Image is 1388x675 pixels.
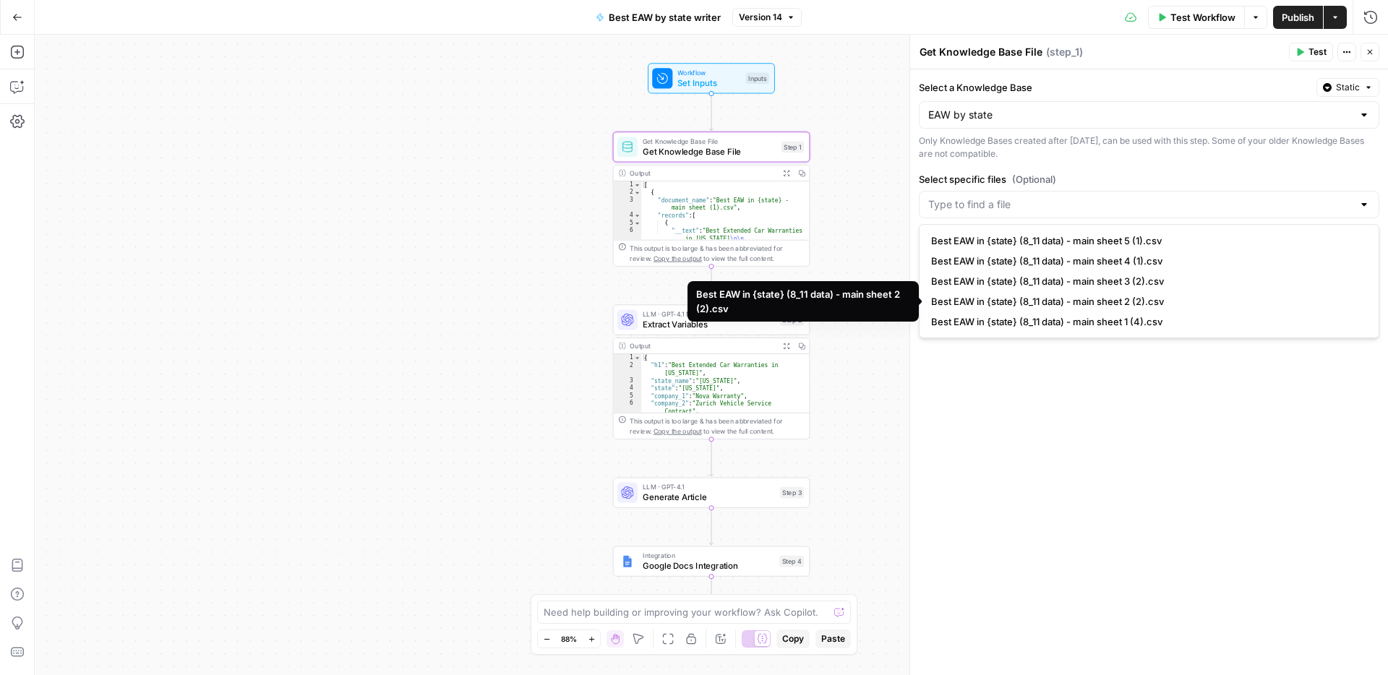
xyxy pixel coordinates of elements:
div: 5 [614,392,642,400]
div: This output is too large & has been abbreviated for review. to view the full content. [630,243,804,263]
span: Copy the output [654,254,702,262]
div: WorkflowSet InputsInputs [613,63,810,93]
span: Test Workflow [1170,10,1235,25]
span: Integration [643,551,774,561]
div: LLM · GPT-4.1 MiniExtract VariablesStep 2Output{ "h1":"Best Extended Car Warranties in [US_STATE]... [613,304,810,439]
span: Best EAW in {state} (8_11 data) - main sheet 1 (4).csv [931,314,1361,329]
span: (Optional) [1012,172,1056,186]
img: Instagram%20post%20-%201%201.png [621,555,634,568]
div: 1 [614,181,642,189]
span: Toggle code folding, rows 1 through 10 [634,181,641,189]
span: Publish [1282,10,1314,25]
div: Step 3 [780,487,804,499]
span: Paste [821,632,845,645]
button: Paste [815,629,851,648]
span: Test [1308,46,1327,59]
textarea: Get Knowledge Base File [920,45,1042,59]
span: ( step_1 ) [1046,45,1083,59]
span: Generate Article [643,491,775,504]
div: 5 [614,220,642,228]
input: Type to find a file [928,197,1353,212]
span: Toggle code folding, rows 5 through 7 [634,220,641,228]
span: 88% [561,633,577,645]
button: Test Workflow [1148,6,1244,29]
span: Best EAW by state writer [609,10,721,25]
span: Best EAW in {state} (8_11 data) - main sheet 5 (1).csv [931,233,1361,248]
g: Edge from step_2 to step_3 [709,439,713,476]
div: 3 [614,197,642,212]
div: Step 2 [780,314,804,326]
span: Extract Variables [643,318,775,331]
button: Publish [1273,6,1323,29]
div: Best EAW in {state} (8_11 data) - main sheet 2 (2).csv [696,287,910,316]
span: Copy [782,632,804,645]
span: Toggle code folding, rows 2 through 9 [634,189,641,197]
div: 2 [614,189,642,197]
span: Best EAW in {state} (8_11 data) - main sheet 2 (2).csv [931,294,1361,309]
button: Version 14 [732,8,802,27]
button: Best EAW by state writer [587,6,729,29]
div: IntegrationGoogle Docs IntegrationStep 4 [613,546,810,577]
g: Edge from start to step_1 [709,93,713,130]
span: Workflow [677,67,740,77]
div: Output [630,168,774,178]
div: 1 [614,354,642,362]
g: Edge from step_3 to step_4 [709,508,713,545]
div: 4 [614,212,642,220]
span: Version 14 [739,11,782,24]
span: Get Knowledge Base File [643,145,776,158]
div: This output is too large & has been abbreviated for review. to view the full content. [630,416,804,436]
div: Output [630,341,774,351]
label: Select specific files [919,172,1379,186]
div: Get Knowledge Base FileGet Knowledge Base FileStep 1Output[ { "document_name":"Best EAW in {state... [613,132,810,266]
div: LLM · GPT-4.1Generate ArticleStep 3 [613,478,810,508]
span: LLM · GPT-4.1 Mini [643,309,775,319]
button: Copy [776,629,810,648]
span: Static [1336,81,1360,94]
span: Toggle code folding, rows 4 through 8 [634,212,641,220]
span: Google Docs Integration [643,559,774,572]
span: Get Knowledge Base File [643,136,776,146]
div: 2 [614,362,642,377]
label: Select a Knowledge Base [919,80,1311,95]
span: LLM · GPT-4.1 [643,482,775,492]
div: Only Knowledge Bases created after [DATE], can be used with this step. Some of your older Knowled... [919,134,1379,160]
div: Step 4 [779,556,804,567]
span: Toggle code folding, rows 1 through 34 [634,354,641,362]
span: Best EAW in {state} (8_11 data) - main sheet 3 (2).csv [931,274,1361,288]
span: Set Inputs [677,77,740,90]
div: Step 1 [781,141,805,152]
span: Best EAW in {state} (8_11 data) - main sheet 4 (1).csv [931,254,1361,268]
button: Test [1289,43,1333,61]
div: 6 [614,400,642,415]
span: Copy the output [654,427,702,435]
div: 4 [614,384,642,392]
div: Inputs [745,72,769,84]
div: 3 [614,377,642,385]
input: EAW by state [928,108,1353,122]
button: Static [1316,78,1379,97]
